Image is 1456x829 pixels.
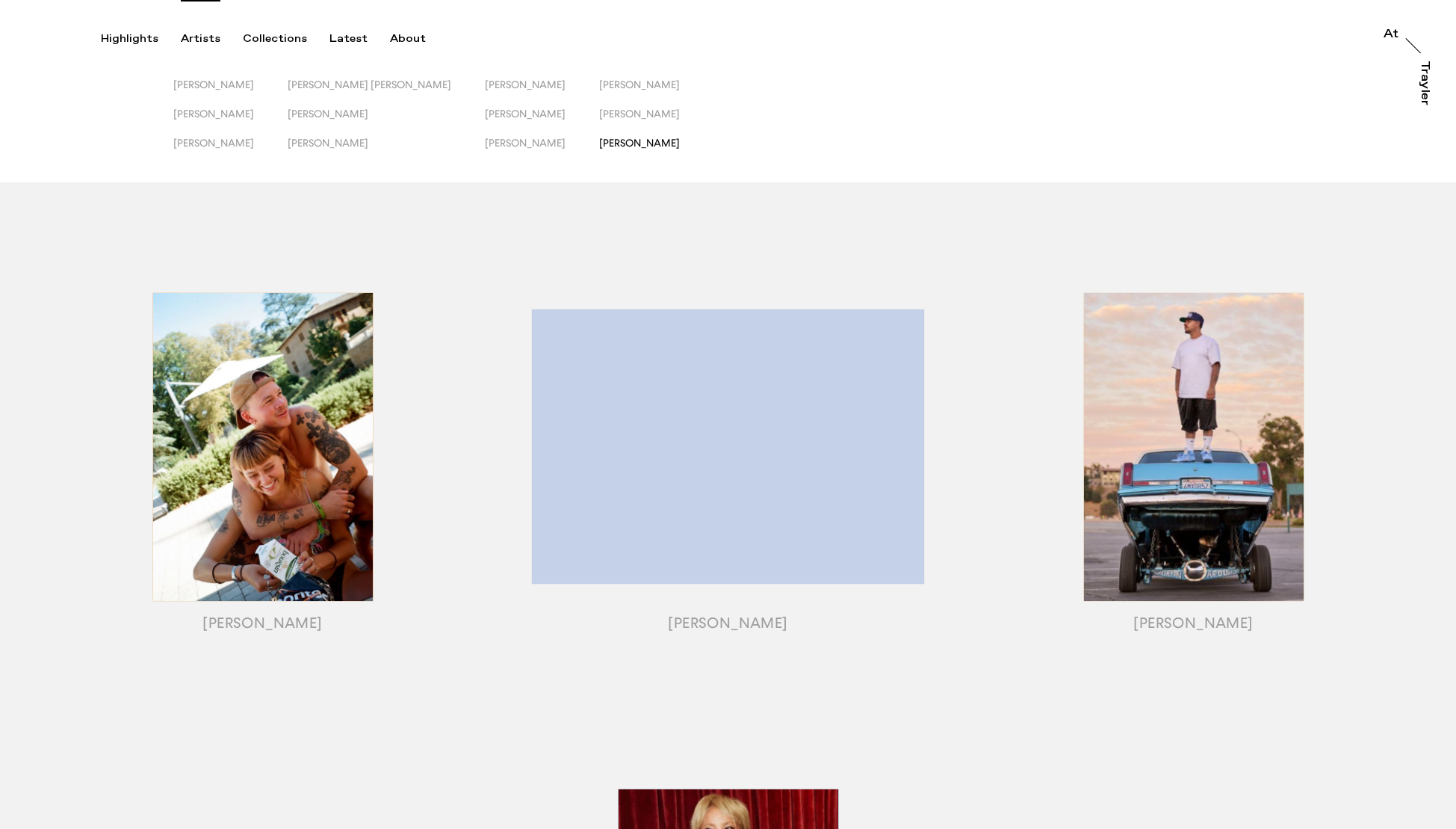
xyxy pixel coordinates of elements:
span: [PERSON_NAME] [485,108,566,120]
button: [PERSON_NAME] [599,137,713,166]
a: At [1384,28,1398,43]
span: [PERSON_NAME] [288,108,368,120]
button: [PERSON_NAME] [288,137,485,166]
a: Trayler [1416,61,1431,122]
span: [PERSON_NAME] [599,137,680,149]
button: [PERSON_NAME] [173,78,288,108]
button: [PERSON_NAME] [288,108,485,137]
span: [PERSON_NAME] [485,137,566,149]
div: Trayler [1419,61,1431,105]
button: [PERSON_NAME] [173,137,288,166]
button: Highlights [101,32,181,46]
button: About [390,32,448,46]
span: [PERSON_NAME] [485,78,566,90]
div: Latest [329,32,368,46]
div: Collections [243,32,307,46]
button: Latest [329,32,390,46]
button: [PERSON_NAME] [599,108,713,137]
span: [PERSON_NAME] [173,137,254,149]
button: [PERSON_NAME] [485,78,599,108]
span: [PERSON_NAME] [PERSON_NAME] [288,78,451,90]
button: Artists [181,32,243,46]
span: [PERSON_NAME] [288,137,368,149]
span: [PERSON_NAME] [173,78,254,90]
span: [PERSON_NAME] [599,108,680,120]
span: [PERSON_NAME] [599,78,680,90]
button: [PERSON_NAME] [599,78,713,108]
button: [PERSON_NAME] [485,108,599,137]
button: Collections [243,32,329,46]
button: [PERSON_NAME] [173,108,288,137]
div: Highlights [101,32,158,46]
div: About [390,32,426,46]
button: [PERSON_NAME] [485,137,599,166]
div: Artists [181,32,220,46]
button: [PERSON_NAME] [PERSON_NAME] [288,78,485,108]
span: [PERSON_NAME] [173,108,254,120]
